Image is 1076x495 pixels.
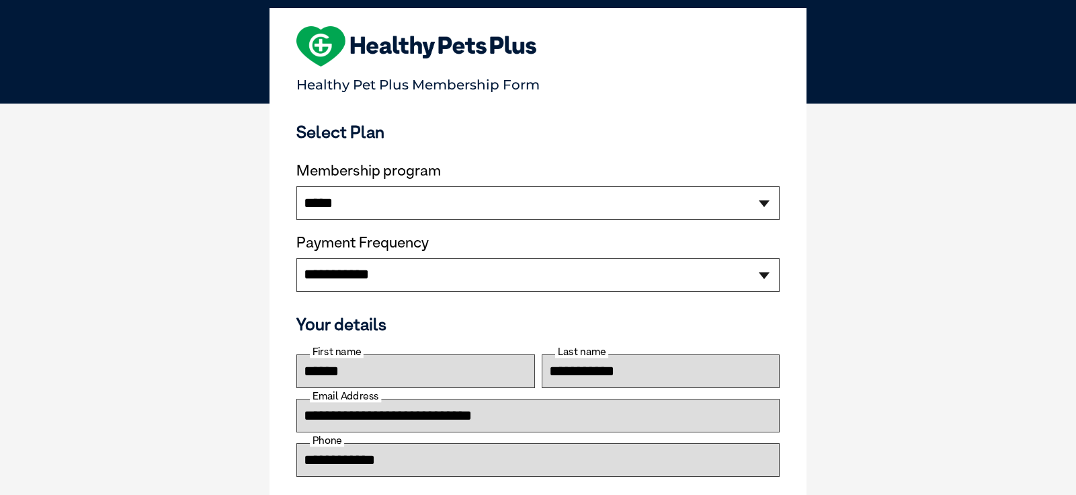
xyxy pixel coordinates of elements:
h3: Your details [296,314,780,334]
label: Phone [310,434,344,447]
label: Membership program [296,162,780,180]
img: heart-shape-hpp-logo-large.png [296,26,536,67]
p: Healthy Pet Plus Membership Form [296,71,780,93]
label: First name [310,346,364,358]
h3: Select Plan [296,122,780,142]
label: Email Address [310,390,381,402]
label: Payment Frequency [296,234,429,252]
label: Last name [555,346,608,358]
